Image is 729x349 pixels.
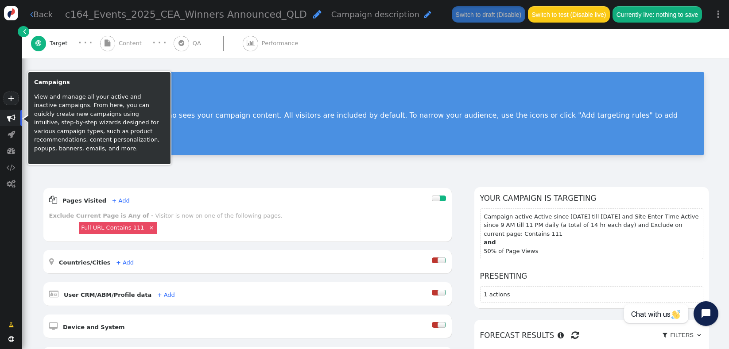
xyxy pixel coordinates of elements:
[7,180,16,188] span: 
[424,10,431,19] span: 
[174,29,243,58] a:  QA
[65,9,307,20] span: c164_Events_2025_CEA_Winners Announced_QLD
[49,322,58,330] span: 
[148,223,155,231] a: ×
[8,130,15,138] span: 
[157,291,175,298] a: + Add
[8,336,14,342] span: 
[62,197,106,204] b: Pages Visited
[152,38,166,49] div: · · ·
[30,10,33,19] span: 
[59,259,111,266] b: Countries/Cities
[34,79,70,85] b: Campaigns
[708,1,729,27] a: ⋮
[8,321,14,330] span: 
[660,328,703,342] a:  Filters 
[243,29,317,58] a:  Performance
[49,259,147,266] a:  Countries/Cities + Add
[31,29,100,58] a:  Target · · ·
[452,6,525,22] button: Switch to draft (Disable)
[23,27,26,36] span: 
[480,208,703,259] section: Campaign active Active since [DATE] till [DATE] and Site Enter Time Active since 9 AM till 11 PM ...
[558,332,564,339] span: 
[480,271,703,282] h6: Presenting
[484,238,699,247] b: and
[4,92,19,105] a: +
[49,196,57,204] span: 
[100,29,174,58] a:  Content · · ·
[81,224,144,231] a: Full URL Contains 111
[247,40,255,46] span: 
[313,9,322,19] span: 
[49,324,138,330] a:  Device and System
[35,40,41,46] span: 
[155,212,283,219] div: Visitor is now on one of the following pages.
[331,10,419,19] span: Campaign description
[7,114,16,122] span: 
[7,146,16,155] span: 
[49,290,58,298] span: 
[49,291,188,298] a:  User CRM/ABM/Profile data + Add
[18,26,29,37] a: 
[193,39,205,48] span: QA
[30,8,53,20] a: Back
[4,6,19,20] img: logo-icon.svg
[178,40,184,46] span: 
[105,40,110,46] span: 
[7,163,16,172] span: 
[116,259,134,266] a: + Add
[480,326,703,345] h6: Forecast results
[3,318,19,333] a: 
[49,197,143,204] a:  Pages Visited + Add
[58,111,693,128] p: Set targeting rules to decide who sees your campaign content. All visitors are included by defaul...
[50,39,71,48] span: Target
[669,332,695,338] span: Filters
[78,38,92,49] div: · · ·
[480,193,703,204] h6: Your campaign is targeting
[613,6,702,22] button: Currently live: nothing to save
[119,39,145,48] span: Content
[262,39,302,48] span: Performance
[697,332,701,338] span: 
[63,324,125,330] b: Device and System
[34,92,165,153] p: View and manage all your active and inactive campaigns. From here, you can quickly create new cam...
[484,291,510,298] span: 1 actions
[571,329,579,342] span: 
[528,6,610,22] button: Switch to test (Disable live)
[112,197,129,204] a: + Add
[58,84,693,104] div: Visitor Targeting
[49,212,154,219] b: Exclude Current Page is Any of -
[49,257,54,266] span: 
[64,291,151,298] b: User CRM/ABM/Profile data
[663,332,667,338] span: 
